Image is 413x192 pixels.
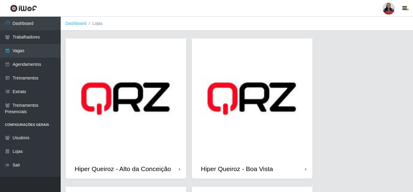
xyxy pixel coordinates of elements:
[61,17,413,31] nav: breadcrumb
[66,21,86,26] a: Dashboard
[66,38,186,179] a: Hiper Queiroz - Alto da Conceição
[75,165,171,173] div: Hiper Queiroz - Alto da Conceição
[66,38,186,159] img: cardImg
[86,20,103,27] li: Lojas
[201,165,273,173] div: Hiper Queiroz - Boa Vista
[192,38,313,159] img: cardImg
[10,5,37,12] img: CoreUI Logo
[192,38,313,179] a: Hiper Queiroz - Boa Vista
